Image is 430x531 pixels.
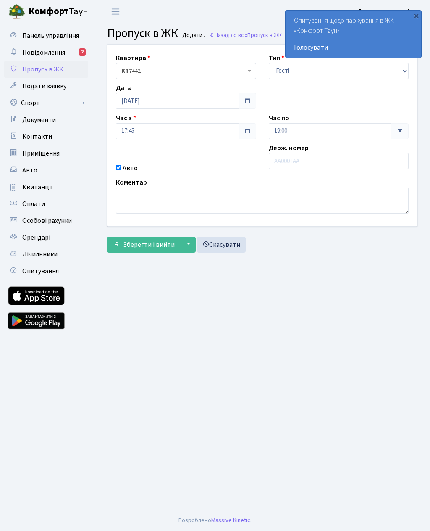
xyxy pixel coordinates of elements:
[107,25,178,42] span: Пропуск в ЖК
[22,48,65,57] span: Повідомлення
[286,11,421,58] div: Опитування щодо паркування в ЖК «Комфорт Таун»
[116,113,136,123] label: Час з
[79,48,86,56] div: 2
[22,182,53,192] span: Квитанції
[22,216,72,225] span: Особові рахунки
[22,149,60,158] span: Приміщення
[294,42,413,53] a: Голосувати
[4,229,88,246] a: Орендарі
[4,128,88,145] a: Контакти
[247,31,282,39] span: Пропуск в ЖК
[4,78,88,95] a: Подати заявку
[105,5,126,18] button: Переключити навігацію
[330,7,420,17] a: Блєдних [PERSON_NAME]. О.
[22,65,63,74] span: Пропуск в ЖК
[22,31,79,40] span: Панель управління
[4,246,88,263] a: Лічильники
[269,143,309,153] label: Держ. номер
[4,111,88,128] a: Документи
[412,11,420,20] div: ×
[22,250,58,259] span: Лічильники
[4,162,88,179] a: Авто
[4,195,88,212] a: Оплати
[22,267,59,276] span: Опитування
[22,166,37,175] span: Авто
[197,237,246,253] a: Скасувати
[4,145,88,162] a: Приміщення
[8,3,25,20] img: logo.png
[209,31,282,39] a: Назад до всіхПропуск в ЖК
[123,163,138,173] label: Авто
[22,199,45,209] span: Оплати
[123,240,175,249] span: Зберегти і вийти
[116,63,256,79] span: <b>КТ7</b>&nbsp;&nbsp;&nbsp;442
[29,5,69,18] b: Комфорт
[107,237,180,253] button: Зберегти і вийти
[22,233,50,242] span: Орендарі
[4,263,88,280] a: Опитування
[269,53,284,63] label: Тип
[116,177,147,188] label: Коментар
[121,67,246,75] span: <b>КТ7</b>&nbsp;&nbsp;&nbsp;442
[4,179,88,195] a: Квитанції
[269,113,289,123] label: Час по
[22,82,66,91] span: Подати заявку
[4,44,88,61] a: Повідомлення2
[29,5,88,19] span: Таун
[330,7,420,16] b: Блєдних [PERSON_NAME]. О.
[181,32,205,39] small: Додати .
[4,95,88,111] a: Спорт
[4,212,88,229] a: Особові рахунки
[116,83,132,93] label: Дата
[4,61,88,78] a: Пропуск в ЖК
[269,153,409,169] input: AA0001AA
[116,53,150,63] label: Квартира
[211,516,250,525] a: Massive Kinetic
[22,115,56,124] span: Документи
[178,516,252,525] div: Розроблено .
[121,67,132,75] b: КТ7
[22,132,52,141] span: Контакти
[4,27,88,44] a: Панель управління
